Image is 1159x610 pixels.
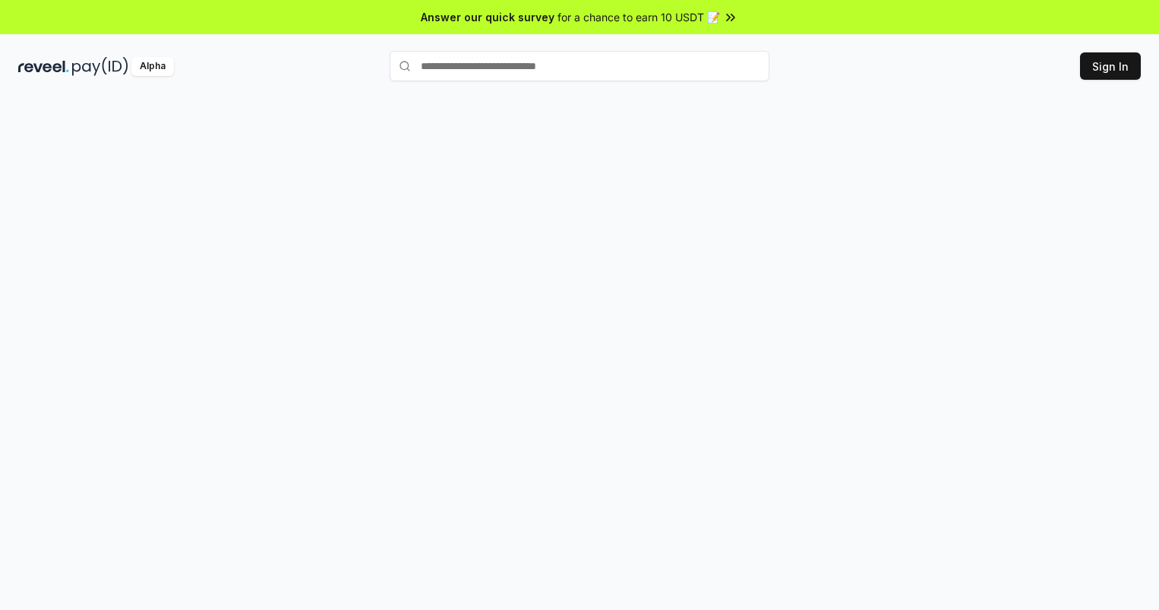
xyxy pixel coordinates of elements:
span: for a chance to earn 10 USDT 📝 [557,9,720,25]
img: pay_id [72,57,128,76]
button: Sign In [1080,52,1141,80]
div: Alpha [131,57,174,76]
span: Answer our quick survey [421,9,554,25]
img: reveel_dark [18,57,69,76]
